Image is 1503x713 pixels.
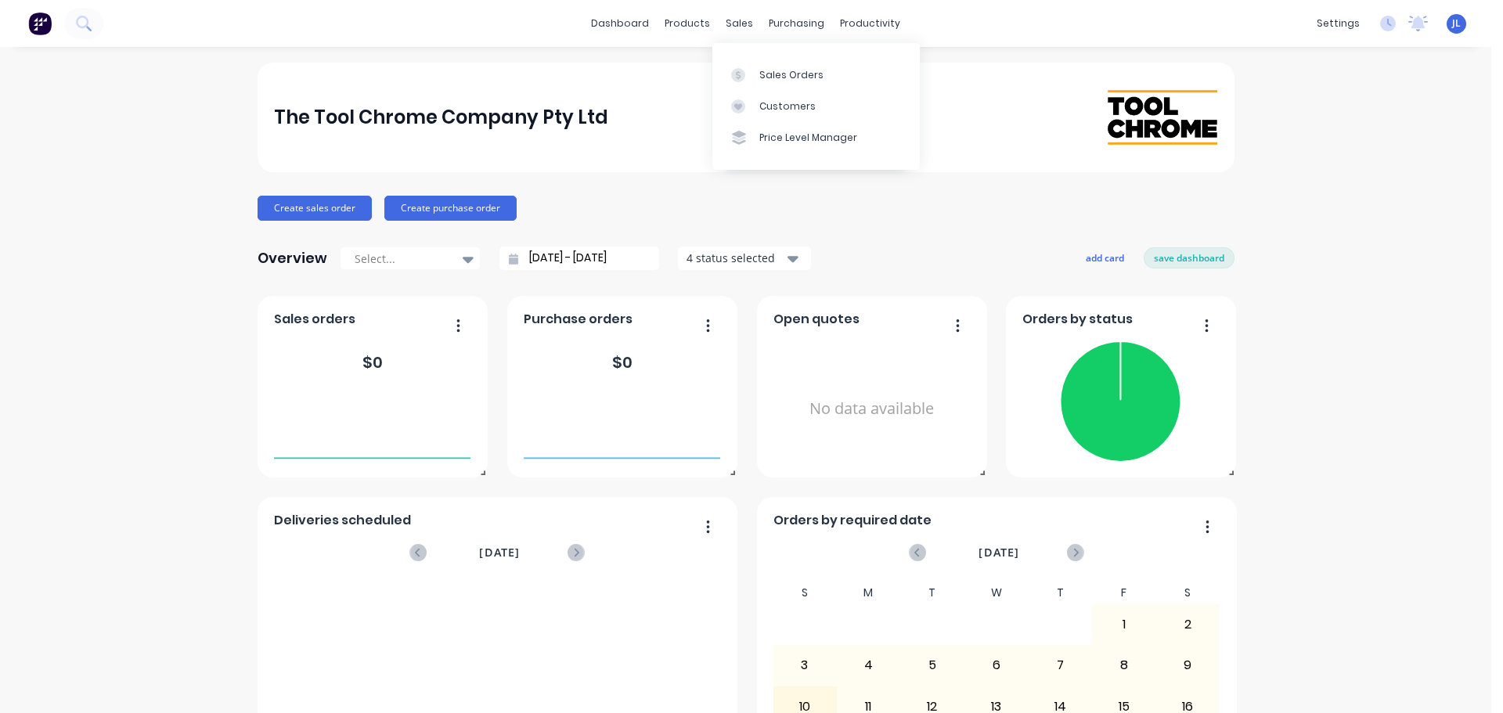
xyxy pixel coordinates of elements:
span: JL [1452,16,1461,31]
div: 8 [1093,646,1155,685]
div: The Tool Chrome Company Pty Ltd [274,102,608,133]
div: 1 [1093,605,1155,644]
span: [DATE] [979,544,1019,561]
div: 6 [965,646,1028,685]
span: Purchase orders [524,310,633,329]
span: [DATE] [479,544,520,561]
button: save dashboard [1144,247,1234,268]
a: Sales Orders [712,59,920,90]
div: W [964,582,1029,604]
div: $ 0 [362,351,383,374]
div: No data available [773,335,970,483]
div: T [900,582,964,604]
div: settings [1309,12,1368,35]
div: M [837,582,901,604]
div: F [1092,582,1156,604]
span: Orders by required date [773,511,932,530]
span: Open quotes [773,310,860,329]
div: 5 [901,646,964,685]
button: Create purchase order [384,196,517,221]
div: Overview [258,243,327,274]
div: Customers [759,99,816,113]
div: 4 [838,646,900,685]
div: Sales Orders [759,68,824,82]
div: 9 [1156,646,1219,685]
a: Customers [712,91,920,122]
button: Create sales order [258,196,372,221]
div: productivity [832,12,908,35]
a: Price Level Manager [712,122,920,153]
div: purchasing [761,12,832,35]
div: S [1155,582,1220,604]
div: sales [718,12,761,35]
div: $ 0 [612,351,633,374]
span: Deliveries scheduled [274,511,411,530]
div: 2 [1156,605,1219,644]
div: 4 status selected [687,250,785,266]
div: S [773,582,837,604]
div: 3 [773,646,836,685]
img: The Tool Chrome Company Pty Ltd [1108,90,1217,144]
img: Factory [28,12,52,35]
span: Orders by status [1022,310,1133,329]
button: 4 status selected [678,247,811,270]
div: T [1028,582,1092,604]
button: add card [1076,247,1134,268]
div: 7 [1029,646,1091,685]
div: products [657,12,718,35]
div: Price Level Manager [759,131,857,145]
a: dashboard [583,12,657,35]
span: Sales orders [274,310,355,329]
